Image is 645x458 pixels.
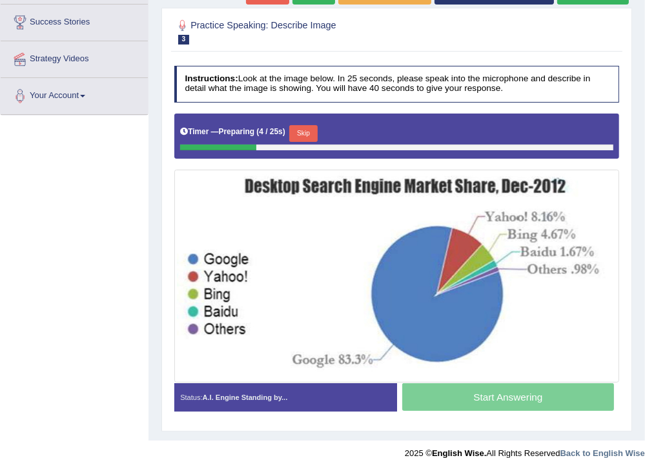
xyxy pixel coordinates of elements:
a: Success Stories [1,5,148,37]
strong: English Wise. [432,448,486,458]
a: Your Account [1,78,148,110]
b: ( [256,127,259,136]
a: Strategy Videos [1,41,148,74]
span: 3 [178,35,190,45]
div: Status: [174,383,397,412]
h4: Look at the image below. In 25 seconds, please speak into the microphone and describe in detail w... [174,66,620,103]
a: Back to English Wise [560,448,645,458]
b: ) [283,127,285,136]
h5: Timer — [180,128,285,136]
button: Skip [289,125,317,142]
b: Preparing [219,127,255,136]
b: Instructions: [185,74,238,83]
h2: Practice Speaking: Describe Image [174,17,451,45]
b: 4 / 25s [259,127,282,136]
strong: A.I. Engine Standing by... [203,393,288,401]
